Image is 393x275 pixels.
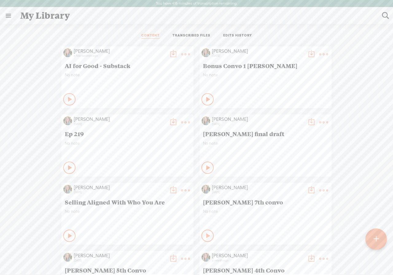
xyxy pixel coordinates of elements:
img: http%3A%2F%2Fres.cloudinary.com%2Ftrebble-fm%2Fimage%2Fupload%2Fv1719039352%2Fcom.trebble.trebble... [63,185,72,194]
div: a month ago [212,259,304,262]
div: [PERSON_NAME] [74,48,166,54]
div: [PERSON_NAME] [212,48,304,54]
img: http%3A%2F%2Fres.cloudinary.com%2Ftrebble-fm%2Fimage%2Fupload%2Fv1719039352%2Fcom.trebble.trebble... [201,185,211,194]
div: [PERSON_NAME] [212,185,304,191]
span: AI for Good - Substack [65,62,190,69]
div: [PERSON_NAME] [74,185,166,191]
span: Selling Aligned With Who You Are [65,198,190,206]
div: [PERSON_NAME] [212,116,304,122]
span: No note [203,209,328,214]
img: http%3A%2F%2Fres.cloudinary.com%2Ftrebble-fm%2Fimage%2Fupload%2Fv1719039352%2Fcom.trebble.trebble... [63,253,72,262]
div: My Library [16,8,378,24]
div: [PERSON_NAME] [74,116,166,122]
div: [DATE] [212,122,304,126]
div: [DATE] [74,122,166,126]
span: [PERSON_NAME] final draft [203,130,328,137]
div: [PERSON_NAME] [212,253,304,259]
span: [PERSON_NAME] 4th Convo [203,266,328,274]
div: [DATE] [74,190,166,194]
span: No note [203,141,328,146]
div: [DATE] [212,190,304,194]
a: TRANSCRIBED FILES [173,33,210,39]
span: No note [203,72,328,78]
div: [DATE] [74,259,166,262]
img: http%3A%2F%2Fres.cloudinary.com%2Ftrebble-fm%2Fimage%2Fupload%2Fv1719039352%2Fcom.trebble.trebble... [63,48,72,57]
img: http%3A%2F%2Fres.cloudinary.com%2Ftrebble-fm%2Fimage%2Fupload%2Fv1719039352%2Fcom.trebble.trebble... [201,116,211,125]
span: No note [65,209,190,214]
div: [PERSON_NAME] [74,253,166,259]
span: [PERSON_NAME] 7th convo [203,198,328,206]
span: No note [65,141,190,146]
span: Bonus Convo 1 [PERSON_NAME] [203,62,328,69]
span: No note [65,72,190,78]
a: EDITS HISTORY [223,33,252,39]
img: http%3A%2F%2Fres.cloudinary.com%2Ftrebble-fm%2Fimage%2Fupload%2Fv1719039352%2Fcom.trebble.trebble... [201,48,211,57]
a: CONTENT [141,33,160,39]
img: http%3A%2F%2Fres.cloudinary.com%2Ftrebble-fm%2Fimage%2Fupload%2Fv1719039352%2Fcom.trebble.trebble... [63,116,72,125]
div: [DATE] [212,54,304,58]
span: Ep 219 [65,130,190,137]
img: http%3A%2F%2Fres.cloudinary.com%2Ftrebble-fm%2Fimage%2Fupload%2Fv1719039352%2Fcom.trebble.trebble... [201,253,211,262]
div: a few seconds ago [74,54,166,58]
label: You have 416 minutes of transcription remaining. [156,1,237,6]
span: [PERSON_NAME] 5th Convo [65,266,190,274]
